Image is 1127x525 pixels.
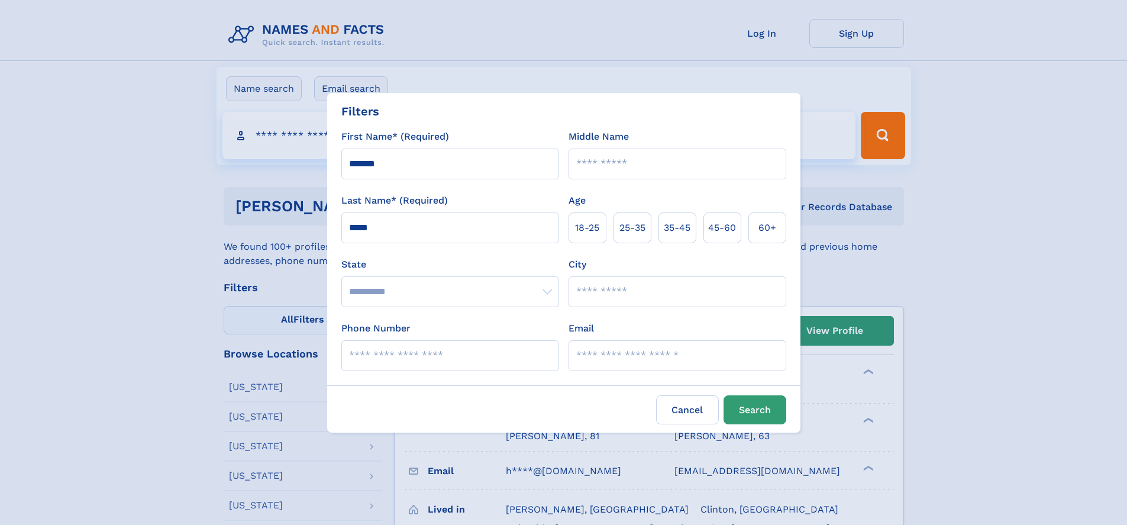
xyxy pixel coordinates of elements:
span: 25‑35 [619,221,645,235]
span: 45‑60 [708,221,736,235]
label: Cancel [656,395,719,424]
label: First Name* (Required) [341,130,449,144]
label: City [569,257,586,272]
span: 35‑45 [664,221,690,235]
button: Search [724,395,786,424]
label: Phone Number [341,321,411,336]
span: 18‑25 [575,221,599,235]
label: State [341,257,559,272]
label: Email [569,321,594,336]
span: 60+ [758,221,776,235]
label: Age [569,194,586,208]
div: Filters [341,102,379,120]
label: Middle Name [569,130,629,144]
label: Last Name* (Required) [341,194,448,208]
